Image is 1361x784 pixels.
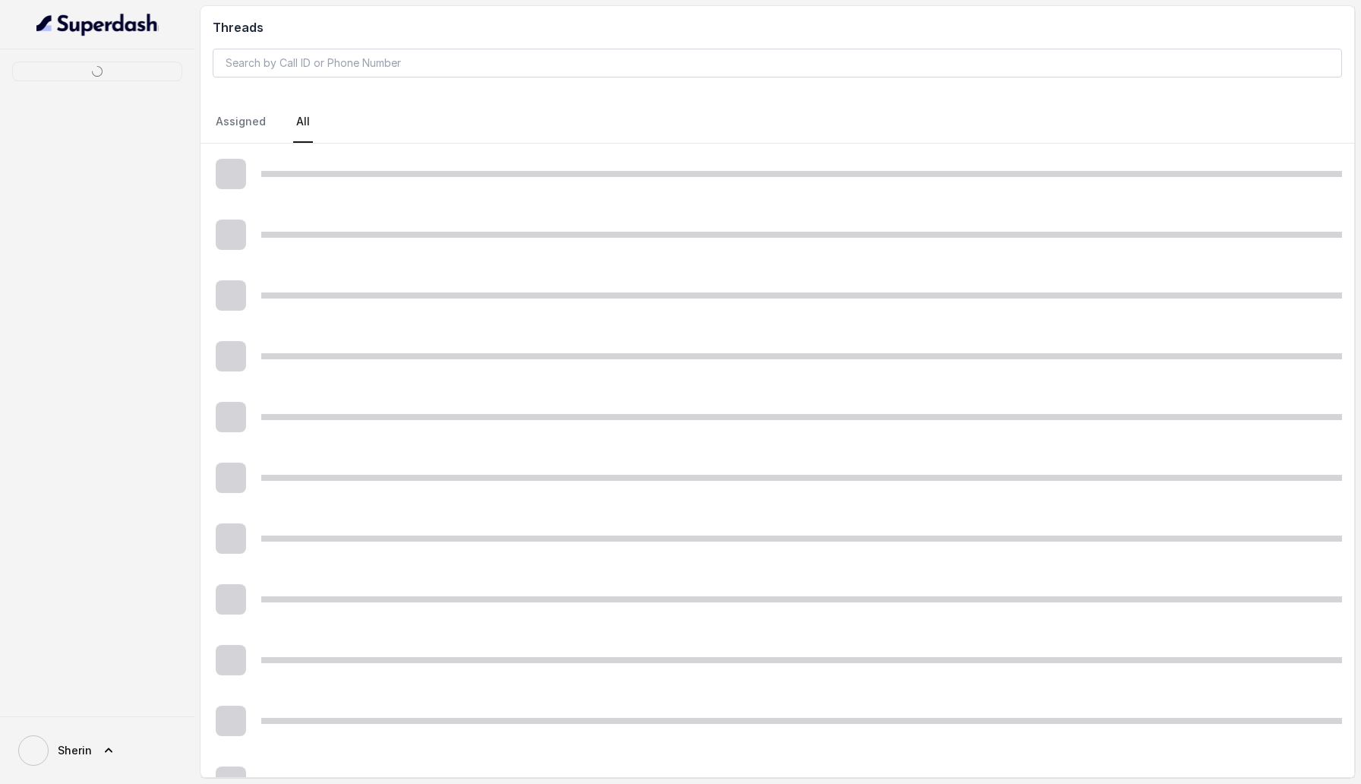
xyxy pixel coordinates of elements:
[213,18,1342,36] h2: Threads
[213,102,269,143] a: Assigned
[213,102,1342,143] nav: Tabs
[36,12,159,36] img: light.svg
[213,49,1342,77] input: Search by Call ID or Phone Number
[58,743,92,758] span: Sherin
[12,729,182,772] a: Sherin
[293,102,313,143] a: All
